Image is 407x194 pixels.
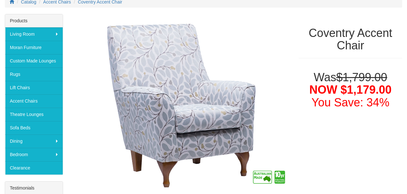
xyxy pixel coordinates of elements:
del: $1,799.00 [336,71,387,84]
a: Bedroom [5,148,63,161]
h1: Was [299,71,402,109]
a: Moran Furniture [5,41,63,54]
a: Theatre Lounges [5,108,63,121]
a: Rugs [5,68,63,81]
a: Clearance [5,161,63,175]
a: Living Room [5,27,63,41]
a: Accent Chairs [5,94,63,108]
h1: Coventry Accent Chair [299,27,402,52]
span: NOW $1,179.00 [309,83,391,96]
a: Dining [5,134,63,148]
div: Products [5,14,63,27]
a: Lift Chairs [5,81,63,94]
font: You Save: 34% [311,96,389,109]
a: Sofa Beds [5,121,63,134]
a: Custom Made Lounges [5,54,63,68]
